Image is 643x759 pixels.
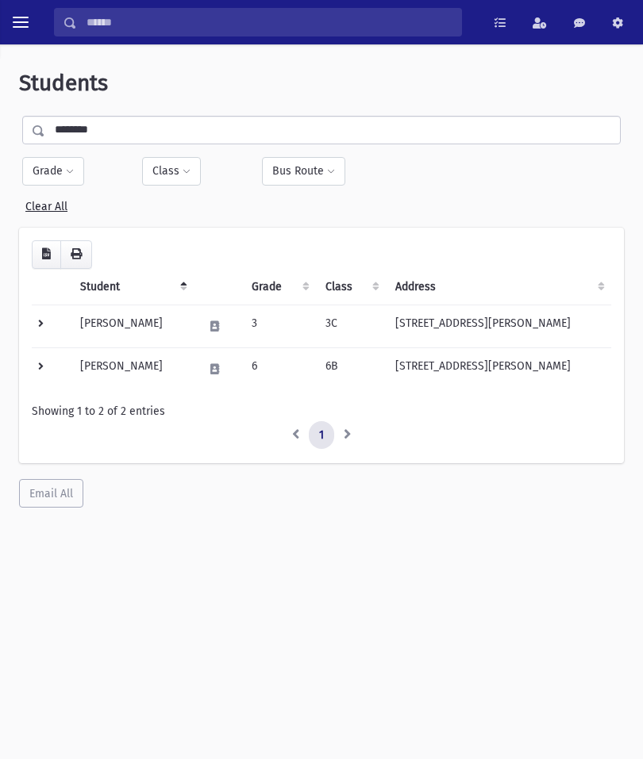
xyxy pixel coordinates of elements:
[32,403,611,420] div: Showing 1 to 2 of 2 entries
[262,157,345,186] button: Bus Route
[22,157,84,186] button: Grade
[71,269,194,305] th: Student: activate to sort column descending
[32,240,61,269] button: CSV
[60,240,92,269] button: Print
[142,157,201,186] button: Class
[316,305,386,347] td: 3C
[316,269,386,305] th: Class: activate to sort column ascending
[19,70,108,96] span: Students
[242,269,316,305] th: Grade: activate to sort column ascending
[71,305,194,347] td: [PERSON_NAME]
[386,305,611,347] td: [STREET_ADDRESS][PERSON_NAME]
[309,421,334,450] a: 1
[242,347,316,390] td: 6
[25,194,67,213] a: Clear All
[77,8,461,36] input: Search
[71,347,194,390] td: [PERSON_NAME]
[242,305,316,347] td: 3
[19,479,83,508] button: Email All
[6,8,35,36] button: toggle menu
[386,269,611,305] th: Address: activate to sort column ascending
[386,347,611,390] td: [STREET_ADDRESS][PERSON_NAME]
[316,347,386,390] td: 6B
